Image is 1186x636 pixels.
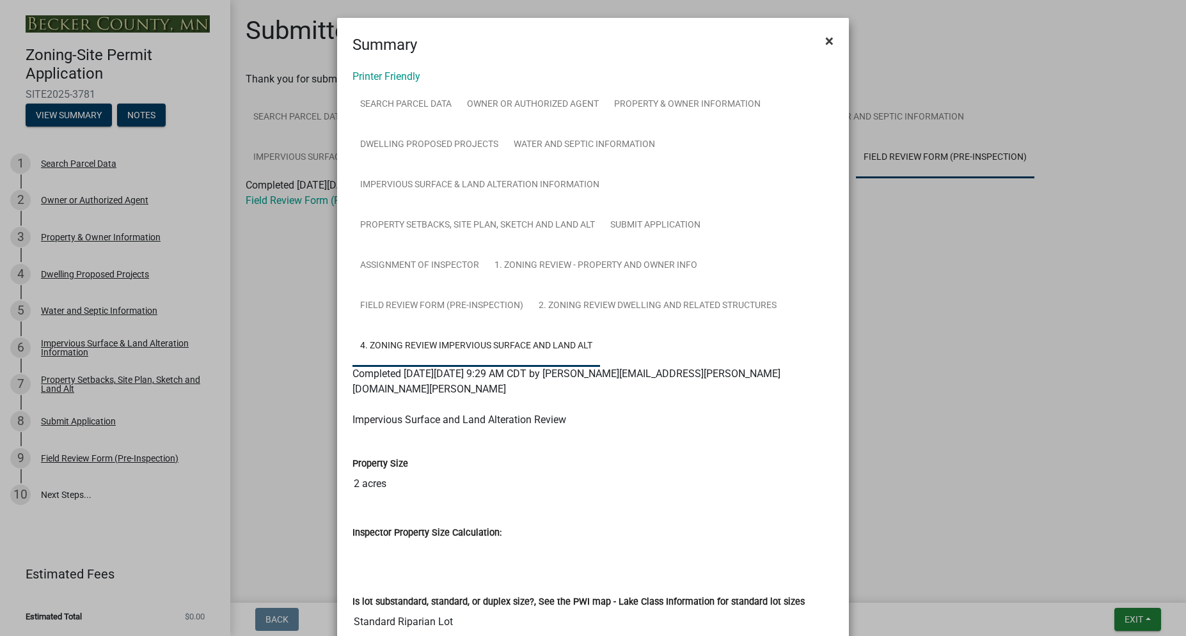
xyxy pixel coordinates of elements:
[352,460,408,469] label: Property Size
[352,598,805,607] label: Is lot substandard, standard, or duplex size?, See the PWI map - Lake Class Information for stand...
[531,286,784,327] a: 2. Zoning Review Dwelling and Related Structures
[603,205,708,246] a: Submit Application
[352,368,780,395] span: Completed [DATE][DATE] 9:29 AM CDT by [PERSON_NAME][EMAIL_ADDRESS][PERSON_NAME][DOMAIN_NAME][PERS...
[815,23,844,59] button: Close
[825,32,834,50] span: ×
[352,84,459,125] a: Search Parcel Data
[487,245,705,286] a: 1. Zoning Review - Property and Owner Info
[506,125,663,166] a: Water and Septic Information
[352,412,834,428] div: Impervious Surface and Land Alteration Review
[352,326,600,367] a: 4. Zoning Review Impervious Surface and Land Alt
[352,245,487,286] a: Assignment of Inspector
[352,70,420,82] a: Printer Friendly
[352,205,603,246] a: Property Setbacks, Site Plan, Sketch and Land Alt
[352,165,607,206] a: Impervious Surface & Land Alteration Information
[352,529,502,538] label: Inspector Property Size Calculation:
[606,84,768,125] a: Property & Owner Information
[352,286,531,327] a: Field Review Form (Pre-Inspection)
[352,33,417,56] h4: Summary
[459,84,606,125] a: Owner or Authorized Agent
[352,125,506,166] a: Dwelling Proposed Projects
